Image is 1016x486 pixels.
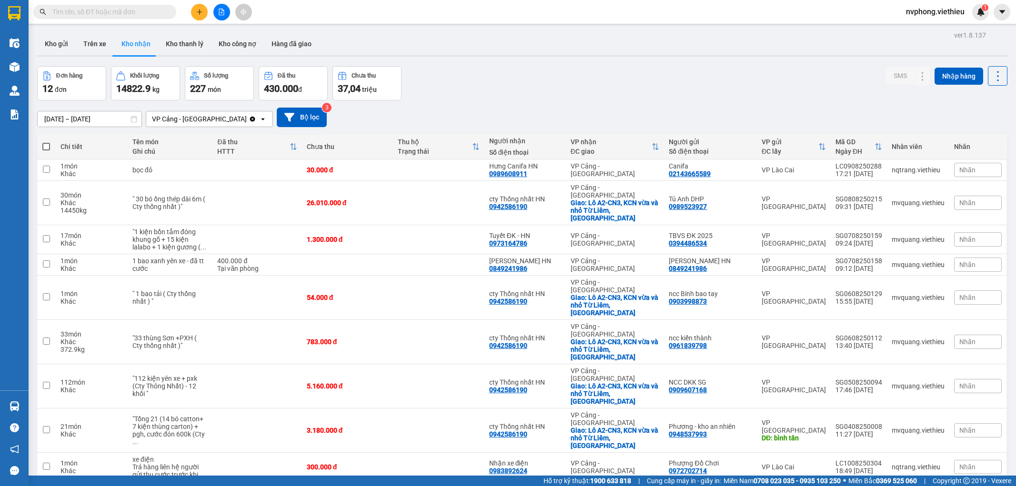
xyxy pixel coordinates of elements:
div: Giao: Lô A2-CN3, KCN vừa và nhỏ Từ Liêm, Hà Nội [571,294,660,317]
sup: 1 [982,4,988,11]
span: 227 [190,83,206,94]
div: HTTT [217,148,289,155]
div: Khác [60,199,123,207]
div: nqtrang.viethieu [892,463,945,471]
div: mvquang.viethieu [892,261,945,268]
th: Toggle SortBy [566,134,664,159]
div: VP Cảng - [GEOGRAPHIC_DATA] [571,278,660,294]
div: VP [GEOGRAPHIC_DATA] [762,378,826,394]
span: món [208,86,221,93]
div: ncc kiến thành [669,334,752,342]
span: ... [132,438,138,446]
div: 0849241986 [489,265,527,272]
span: notification [10,445,19,454]
div: ĐC giao [571,148,652,155]
input: Tìm tên, số ĐT hoặc mã đơn [52,7,165,17]
div: VP nhận [571,138,652,146]
div: SG0408250008 [835,423,882,430]
span: đơn [55,86,67,93]
div: 17:21 [DATE] [835,170,882,178]
span: nvphong.viethieu [898,6,972,18]
span: Nhãn [959,294,976,301]
div: Khác [60,170,123,178]
div: VP Cảng - [GEOGRAPHIC_DATA] [571,232,660,247]
div: 0849241986 [669,265,707,272]
img: warehouse-icon [10,401,20,411]
button: file-add [213,4,230,20]
div: Trả hàng liên hệ người gửi thu cước trước khi trả- LC ko can thiệp quá trình thu cước [132,463,208,478]
div: 15:55 [DATE] [835,298,882,305]
button: Đã thu430.000đ [259,66,328,100]
div: Chưa thu [352,72,376,79]
div: 0903998873 [669,298,707,305]
div: 1 món [60,162,123,170]
strong: 1900 633 818 [590,477,631,485]
div: VP Cảng - [GEOGRAPHIC_DATA] [571,367,660,382]
div: 0973164786 [489,239,527,247]
div: mvquang.viethieu [892,426,945,434]
div: VP Cảng - [GEOGRAPHIC_DATA] [571,411,660,426]
span: question-circle [10,423,19,432]
div: 13:40 [DATE] [835,342,882,349]
div: 1 món [60,290,123,298]
div: Canifa [669,162,752,170]
div: VP Cảng - [GEOGRAPHIC_DATA] [571,184,660,199]
div: DĐ: bình tân [762,434,826,442]
div: VP Cảng - [GEOGRAPHIC_DATA] [571,323,660,338]
span: Nhãn [959,166,976,174]
span: search [40,9,46,15]
button: caret-down [994,4,1010,20]
span: | [638,476,640,486]
div: SG0508250094 [835,378,882,386]
th: Toggle SortBy [831,134,887,159]
img: warehouse-icon [10,86,20,96]
img: logo-vxr [8,6,20,20]
div: Số lượng [204,72,228,79]
span: đ [298,86,302,93]
div: 1 bao xanh yên xe - đã tt cước [132,257,208,272]
span: 37,04 [338,83,361,94]
div: 0942586190 [489,342,527,349]
div: 21 món [60,423,123,430]
div: cty Thống nhất HN [489,195,561,203]
button: Khối lượng14822.9kg [111,66,180,100]
div: 0942586190 [489,203,527,210]
div: Khác [60,386,123,394]
div: mvquang.viethieu [892,294,945,301]
div: TBVS ĐK 2025 [669,232,752,239]
svg: Clear value [249,115,256,123]
div: 112 món [60,378,123,386]
div: VP gửi [762,138,818,146]
div: "33 thùng Sơn +PXH ( Cty thống nhất )" [132,334,208,349]
span: Nhãn [959,261,976,268]
div: VP [GEOGRAPHIC_DATA] [762,290,826,305]
div: 5.160.000 đ [307,382,388,390]
div: Ghi chú [132,148,208,155]
span: plus [196,9,203,15]
div: Tú Anh DHP [669,195,752,203]
div: VP [GEOGRAPHIC_DATA] [762,195,826,210]
img: warehouse-icon [10,62,20,72]
div: 0942586190 [489,430,527,438]
div: mvquang.viethieu [892,199,945,207]
span: Miền Nam [724,476,841,486]
span: ⚪️ [843,479,846,483]
div: Người nhận [489,137,561,145]
div: Phương - kho an nhiên [669,423,752,430]
span: Miền Bắc [848,476,917,486]
div: VP Cảng - [GEOGRAPHIC_DATA] [571,459,660,475]
div: Khác [60,239,123,247]
div: 17:46 [DATE] [835,386,882,394]
span: Nhãn [959,236,976,243]
span: Nhãn [959,463,976,471]
div: Mã GD [835,138,875,146]
div: LC0908250288 [835,162,882,170]
div: cty Thống nhất HN [489,378,561,386]
span: copyright [963,477,970,484]
div: VP Cảng - [GEOGRAPHIC_DATA] [571,257,660,272]
div: 0989523927 [669,203,707,210]
div: VP [GEOGRAPHIC_DATA] [762,257,826,272]
div: 400.000 đ [217,257,297,265]
div: 0948537993 [669,430,707,438]
div: 09:24 [DATE] [835,239,882,247]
